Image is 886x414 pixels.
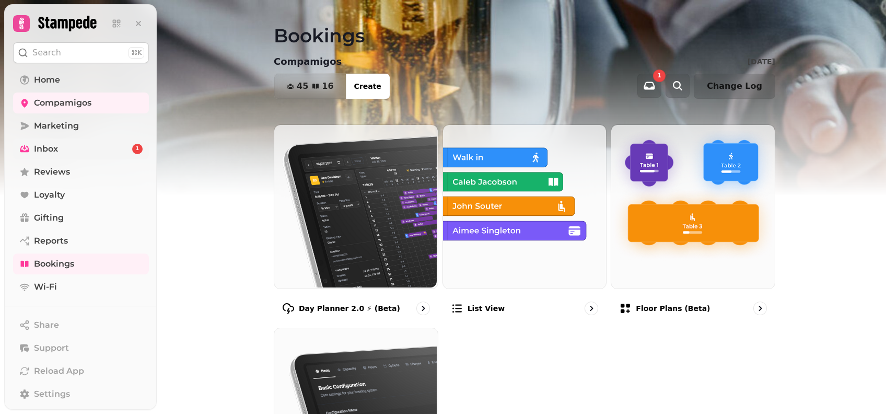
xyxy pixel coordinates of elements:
button: Share [13,315,149,336]
svg: go to [586,303,597,314]
button: Change Log [694,74,775,99]
p: Floor Plans (beta) [636,303,710,314]
svg: go to [755,303,765,314]
span: Marketing [34,120,79,132]
a: Marketing [13,116,149,136]
a: Reports [13,231,149,251]
a: Compamigos [13,93,149,113]
span: Inbox [34,143,58,155]
a: Day Planner 2.0 ⚡ (Beta)Day Planner 2.0 ⚡ (Beta) [274,124,438,324]
a: Wi-Fi [13,277,149,297]
span: Wi-Fi [34,281,57,293]
span: 1 [136,145,139,153]
img: Floor Plans (beta) [610,124,774,287]
p: Day Planner 2.0 ⚡ (Beta) [299,303,400,314]
a: Inbox1 [13,139,149,159]
button: Create [346,74,390,99]
span: Reports [34,235,68,247]
button: Support [13,338,149,359]
span: Share [34,319,59,331]
span: 45 [297,82,308,90]
a: Loyalty [13,185,149,205]
span: Loyalty [34,189,65,201]
span: Change Log [707,82,762,90]
span: Reviews [34,166,70,178]
p: Search [32,47,61,59]
a: Settings [13,384,149,405]
p: [DATE] [748,56,775,67]
button: Search⌘K [13,42,149,63]
span: Bookings [34,258,74,270]
a: Home [13,70,149,90]
div: ⌘K [129,47,144,59]
span: Create [354,83,381,90]
button: Reload App [13,361,149,382]
a: Gifting [13,208,149,228]
a: Reviews [13,162,149,182]
span: 1 [658,73,661,78]
p: List view [468,303,505,314]
svg: go to [418,303,428,314]
a: Bookings [13,254,149,274]
span: Support [34,342,69,354]
span: Settings [34,388,70,400]
button: 4516 [274,74,346,99]
img: Day Planner 2.0 ⚡ (Beta) [273,124,437,287]
img: List view [442,124,605,287]
span: Compamigos [34,97,91,109]
span: Reload App [34,365,84,377]
span: 16 [322,82,333,90]
a: Floor Plans (beta)Floor Plans (beta) [611,124,775,324]
p: Compamigos [274,54,342,69]
span: Gifting [34,212,64,224]
span: Home [34,74,60,86]
a: List viewList view [442,124,607,324]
